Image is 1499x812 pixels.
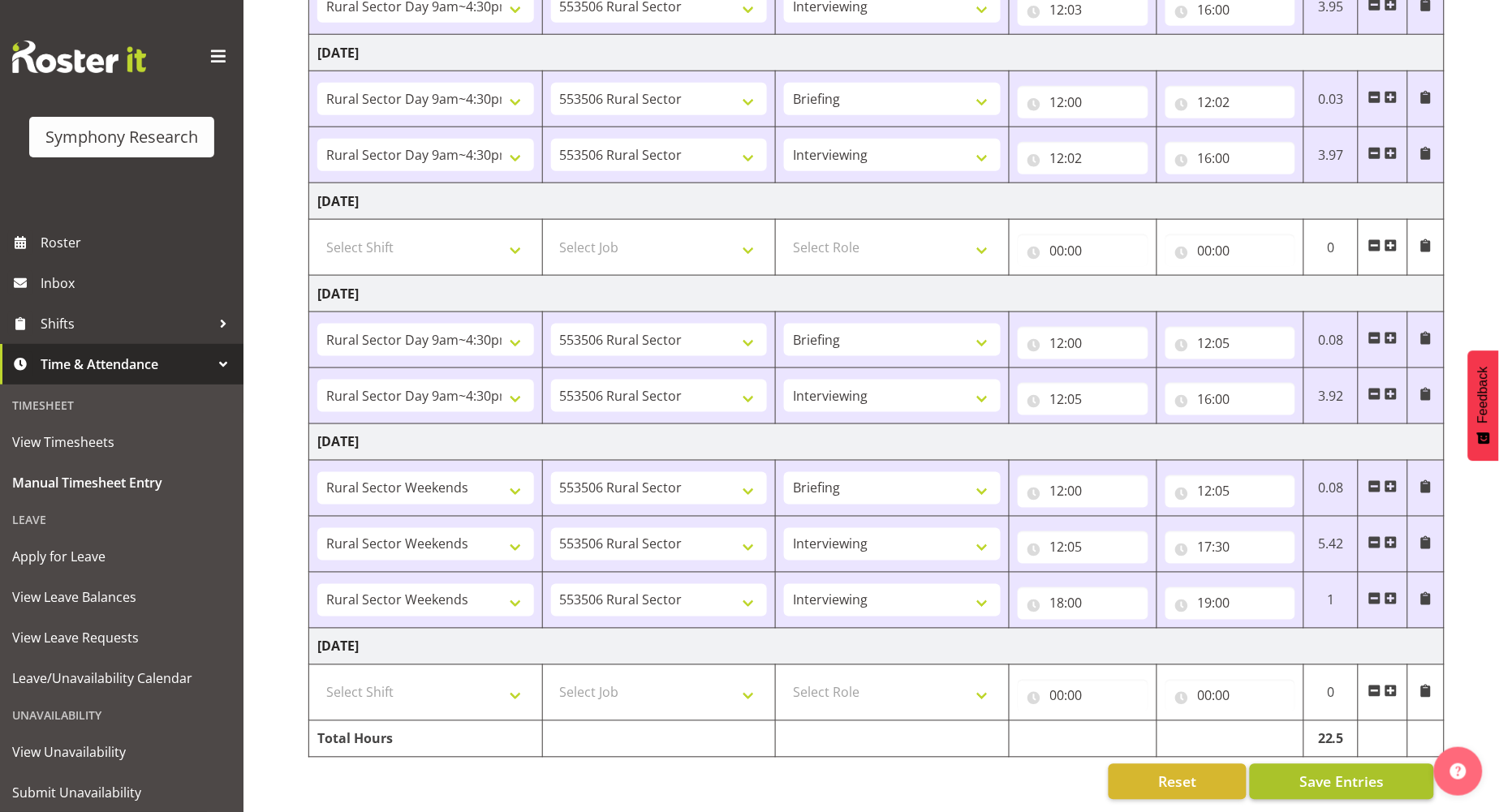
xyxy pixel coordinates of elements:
[4,536,239,577] a: Apply for Leave
[4,658,239,698] a: Leave/Unavailability Calendar
[41,230,235,255] span: Roster
[1304,312,1359,368] td: 0.08
[41,271,235,295] span: Inbox
[12,780,231,805] span: Submit Unavailability
[1250,764,1434,800] button: Save Entries
[309,35,1445,71] td: [DATE]
[1165,234,1296,267] input: Click to select...
[309,424,1445,461] td: [DATE]
[1018,531,1148,564] input: Click to select...
[1304,71,1359,127] td: 0.03
[12,430,231,454] span: View Timesheets
[309,721,543,758] td: Total Hours
[1165,680,1296,712] input: Click to select...
[12,625,231,650] span: View Leave Requests
[12,544,231,569] span: Apply for Leave
[4,422,239,462] a: View Timesheets
[1468,350,1499,461] button: Feedback - Show survey
[4,698,239,732] div: Unavailability
[309,183,1445,220] td: [DATE]
[1018,383,1148,415] input: Click to select...
[12,585,231,609] span: View Leave Balances
[41,352,211,376] span: Time & Attendance
[1018,86,1148,118] input: Click to select...
[1304,461,1359,517] td: 0.08
[1018,327,1148,359] input: Click to select...
[1299,771,1384,793] span: Save Entries
[1165,475,1296,508] input: Click to select...
[1304,127,1359,183] td: 3.97
[1304,220,1359,276] td: 0
[1165,86,1296,118] input: Click to select...
[1165,142,1296,174] input: Click to select...
[1165,587,1296,620] input: Click to select...
[4,462,239,503] a: Manual Timesheet Entry
[1018,680,1148,712] input: Click to select...
[1109,764,1247,800] button: Reset
[1304,573,1359,629] td: 1
[4,617,239,658] a: View Leave Requests
[1304,721,1359,758] td: 22.5
[4,503,239,536] div: Leave
[1165,531,1296,564] input: Click to select...
[1450,763,1467,780] img: help-xxl-2.png
[4,389,239,422] div: Timesheet
[1158,771,1196,793] span: Reset
[1018,587,1148,620] input: Click to select...
[12,740,231,764] span: View Unavailability
[12,470,231,495] span: Manual Timesheet Entry
[1304,665,1359,721] td: 0
[1018,475,1148,508] input: Click to select...
[45,125,198,149] div: Symphony Research
[4,732,239,772] a: View Unavailability
[309,629,1445,665] td: [DATE]
[1304,517,1359,573] td: 5.42
[12,666,231,690] span: Leave/Unavailability Calendar
[1304,368,1359,424] td: 3.92
[1165,327,1296,359] input: Click to select...
[1476,367,1491,423] span: Feedback
[1018,234,1148,267] input: Click to select...
[12,41,146,73] img: Rosterit website logo
[1018,142,1148,174] input: Click to select...
[4,577,239,617] a: View Leave Balances
[41,311,211,336] span: Shifts
[1165,383,1296,415] input: Click to select...
[309,276,1445,312] td: [DATE]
